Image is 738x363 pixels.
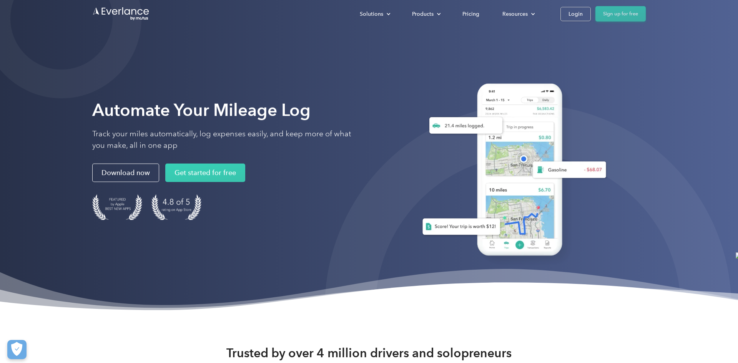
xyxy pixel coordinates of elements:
strong: Automate Your Mileage Log [92,100,311,120]
img: Badge for Featured by Apple Best New Apps [92,194,142,220]
div: Pricing [462,9,479,19]
img: website_grey.svg [12,20,18,26]
p: Track your miles automatically, log expenses easily, and keep more of what you make, all in one app [92,128,361,151]
div: v 4.0.25 [22,12,38,18]
div: Products [404,7,447,21]
img: logo_orange.svg [12,12,18,18]
div: Resources [502,9,528,19]
strong: Trusted by over 4 million drivers and solopreneurs [226,345,512,361]
img: 4.9 out of 5 stars on the app store [151,194,201,220]
div: Keywords by Traffic [85,45,130,50]
div: Domain: [DOMAIN_NAME] [20,20,85,26]
a: Pricing [455,7,487,21]
img: tab_keywords_by_traffic_grey.svg [76,45,83,51]
a: Go to homepage [92,7,150,21]
div: Solutions [360,9,383,19]
a: Sign up for free [595,6,646,22]
div: Login [568,9,583,19]
img: tab_domain_overview_orange.svg [21,45,27,51]
a: Download now [92,164,159,182]
a: Login [560,7,591,21]
a: Get started for free [165,164,245,182]
button: Cookies Settings [7,340,27,359]
div: Solutions [352,7,397,21]
div: Resources [495,7,541,21]
div: Products [412,9,434,19]
div: Domain Overview [29,45,69,50]
img: Everlance, mileage tracker app, expense tracking app [410,76,612,267]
